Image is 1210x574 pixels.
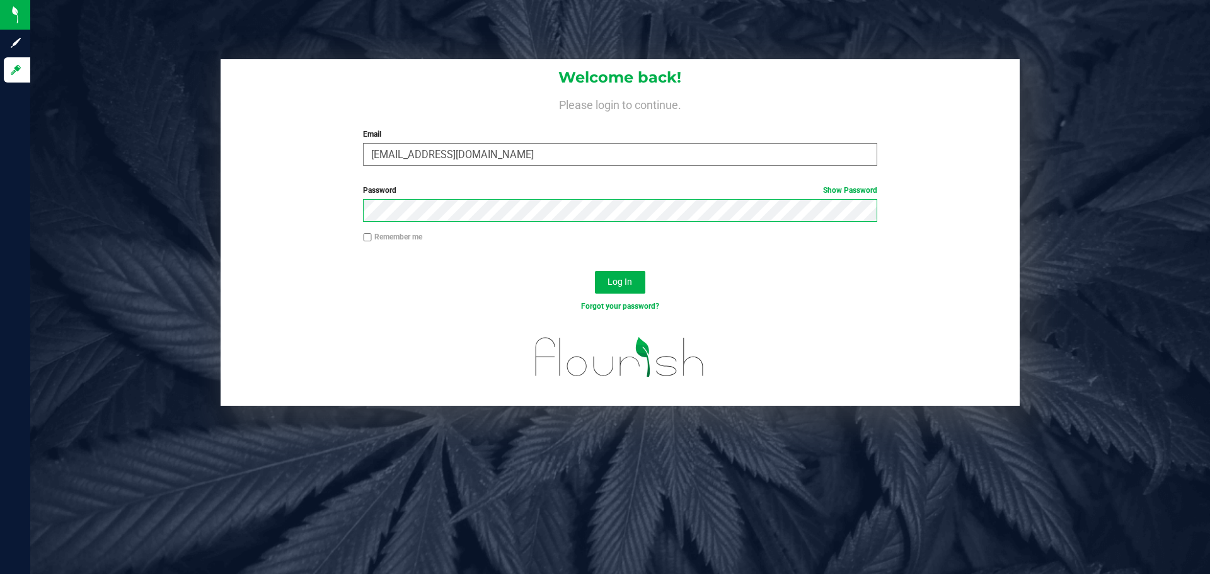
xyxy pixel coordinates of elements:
inline-svg: Sign up [9,37,22,49]
span: Log In [608,277,632,287]
label: Remember me [363,231,422,243]
img: flourish_logo.svg [520,325,720,389]
span: Password [363,186,396,195]
input: Remember me [363,233,372,242]
label: Email [363,129,877,140]
button: Log In [595,271,645,294]
h1: Welcome back! [221,69,1020,86]
a: Show Password [823,186,877,195]
inline-svg: Log in [9,64,22,76]
a: Forgot your password? [581,302,659,311]
h4: Please login to continue. [221,96,1020,111]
